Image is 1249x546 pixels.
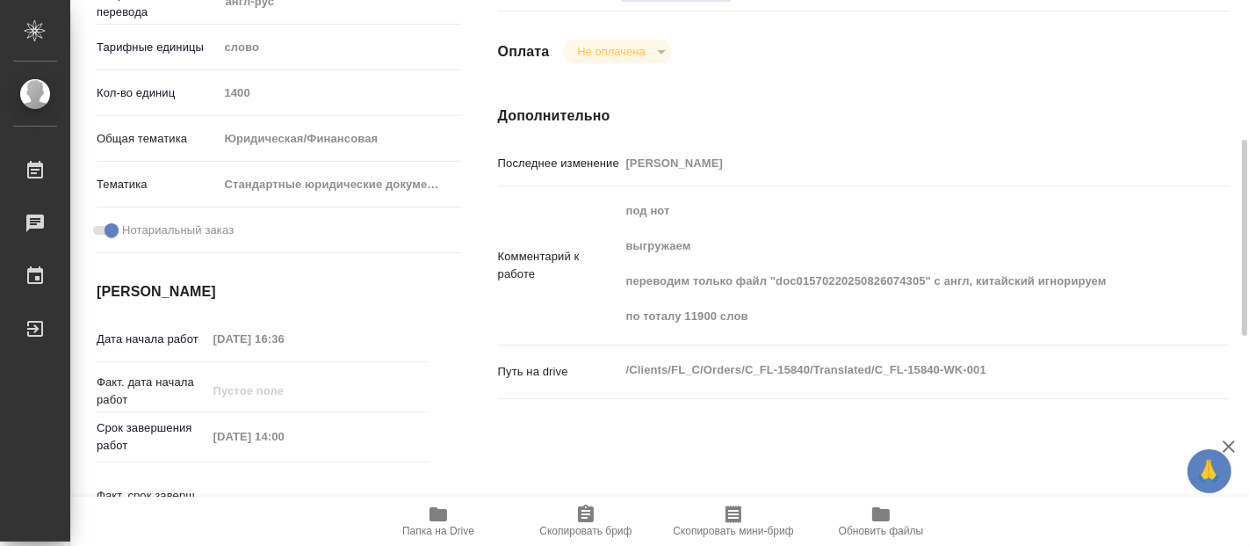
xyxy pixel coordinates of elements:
span: 🙏 [1195,453,1224,490]
input: Пустое поле [207,326,361,352]
h4: Дополнительно [498,106,1230,127]
button: Папка на Drive [365,497,512,546]
button: Скопировать мини-бриф [660,497,807,546]
span: Обновить файлы [839,525,924,537]
p: Кол-во единиц [97,84,218,102]
span: Скопировать мини-бриф [673,525,793,537]
span: Папка на Drive [402,525,474,537]
p: Тарифные единицы [97,39,218,56]
h4: [PERSON_NAME] [97,281,428,302]
span: Скопировать бриф [539,525,632,537]
input: Пустое поле [207,424,361,449]
input: Пустое поле [620,150,1169,176]
div: слово [218,33,461,62]
input: Пустое поле [207,378,361,404]
div: Стандартные юридические документы, договоры, уставы [218,170,461,200]
input: Пустое поле [207,491,361,517]
h4: Оплата [498,41,550,62]
p: Срок завершения работ [97,419,207,455]
div: Юридическая/Финансовая [218,124,461,154]
p: Комментарий к работе [498,248,620,283]
p: Тематика [97,176,218,193]
textarea: под нот выгружаем переводим только файл "doc01570220250826074305" с англ, китайский игнорируем по... [620,196,1169,331]
p: Факт. срок заверш. работ [97,487,207,522]
p: Последнее изменение [498,155,620,172]
button: Обновить файлы [807,497,955,546]
textarea: /Clients/FL_C/Orders/C_FL-15840/Translated/C_FL-15840-WK-001 [620,355,1169,385]
input: Пустое поле [218,80,461,106]
span: Нотариальный заказ [122,222,234,239]
p: Путь на drive [498,363,620,381]
p: Дата начала работ [97,331,207,348]
button: Скопировать бриф [512,497,660,546]
p: Факт. дата начала работ [97,374,207,409]
button: 🙏 [1188,449,1231,493]
div: Не оплачена [563,40,671,63]
p: Общая тематика [97,130,218,148]
button: Не оплачена [572,44,650,59]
